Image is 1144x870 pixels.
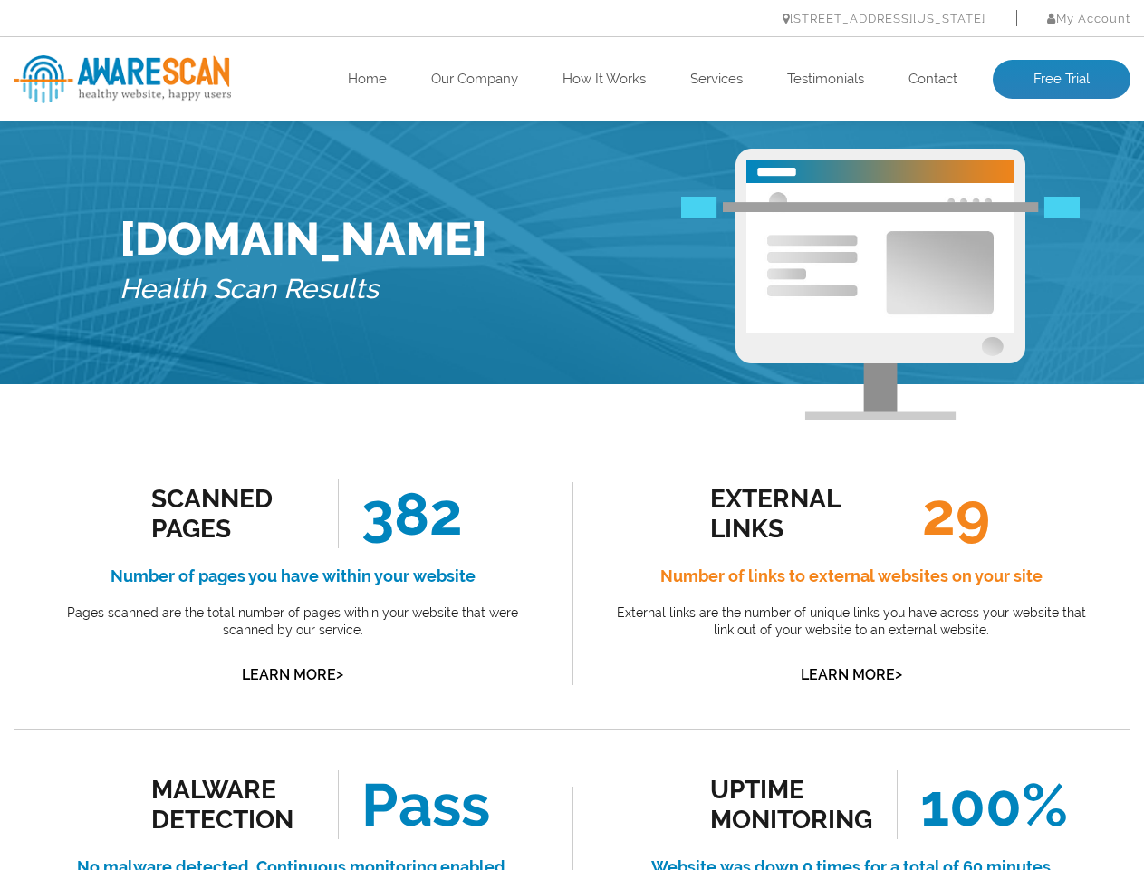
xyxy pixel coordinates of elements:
span: Pass [338,770,490,839]
h4: Number of pages you have within your website [54,562,532,591]
div: scanned pages [151,484,315,544]
p: Pages scanned are the total number of pages within your website that were scanned by our service. [54,604,532,640]
span: 100% [897,770,1068,839]
h5: Health Scan Results [120,266,487,314]
div: malware detection [151,775,315,835]
p: External links are the number of unique links you have across your website that link out of your ... [613,604,1091,640]
img: Free Webiste Analysis [735,149,1025,420]
span: > [895,662,902,687]
h4: Number of links to external websites on your site [613,562,1091,591]
a: Learn More> [242,666,343,683]
span: 29 [899,479,990,548]
div: external links [710,484,874,544]
span: 382 [338,479,463,548]
img: Free Website Analysis [746,183,1014,333]
div: uptime monitoring [710,775,874,835]
h1: [DOMAIN_NAME] [120,212,487,266]
img: Free Webiste Analysis [681,301,1080,323]
a: Learn More> [801,666,902,683]
span: > [336,662,343,687]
